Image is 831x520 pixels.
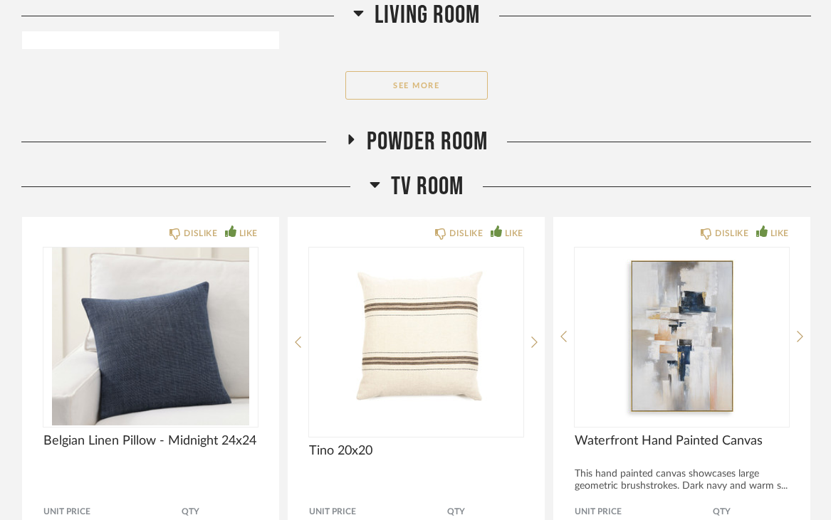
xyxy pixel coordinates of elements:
[309,443,523,459] span: Tino 20x20
[715,226,748,240] div: DISLIKE
[447,506,523,518] span: QTY
[575,506,713,518] span: Unit Price
[182,506,258,518] span: QTY
[309,248,523,425] div: 0
[43,506,182,518] span: Unit Price
[367,127,488,157] span: Powder Room
[43,433,258,449] span: Belgian Linen Pillow - Midnight 24x24
[505,226,523,240] div: LIKE
[575,433,789,449] span: Waterfront Hand Painted Canvas
[391,171,464,202] span: TV Room
[575,468,789,492] div: This hand painted canvas showcases large geometric brushstrokes. Dark navy and warm s...
[309,248,523,425] img: undefined
[309,506,447,518] span: Unit Price
[184,226,217,240] div: DISLIKE
[713,506,789,518] span: QTY
[43,248,258,425] img: undefined
[449,226,483,240] div: DISLIKE
[770,226,789,240] div: LIKE
[575,248,789,425] img: undefined
[345,71,488,100] button: See More
[239,226,258,240] div: LIKE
